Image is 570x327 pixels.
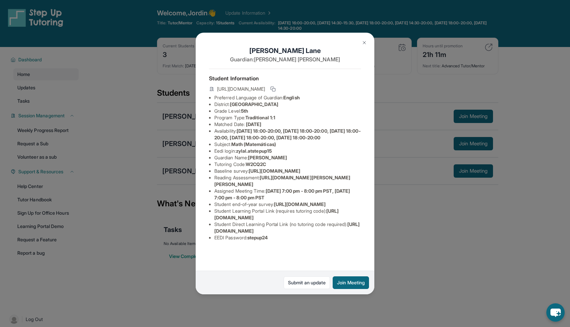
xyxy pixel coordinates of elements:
span: Traditional 1:1 [245,115,275,120]
button: Copy link [269,85,277,93]
li: Assigned Meeting Time : [214,188,361,201]
li: Student Direct Learning Portal Link (no tutoring code required) : [214,221,361,234]
span: [DATE] [246,121,261,127]
li: Availability: [214,128,361,141]
li: Tutoring Code : [214,161,361,168]
span: [DATE] 18:00-20:00, [DATE] 18:00-20:00, [DATE] 18:00-20:00, [DATE] 18:00-20:00, [DATE] 18:00-20:00 [214,128,361,140]
li: District: [214,101,361,108]
li: Matched Date: [214,121,361,128]
button: chat-button [546,303,565,322]
span: [URL][DOMAIN_NAME][PERSON_NAME][PERSON_NAME] [214,175,351,187]
span: English [283,95,300,100]
li: Eedi login : [214,148,361,154]
img: Close Icon [362,40,367,45]
li: Reading Assessment : [214,174,361,188]
h1: [PERSON_NAME] Lane [209,46,361,55]
p: Guardian: [PERSON_NAME] [PERSON_NAME] [209,55,361,63]
li: Baseline survey : [214,168,361,174]
span: W2CQ2C [246,161,266,167]
span: Math (Matemáticas) [231,141,276,147]
li: Preferred Language of Guardian: [214,94,361,101]
span: zylal.atstepup15 [236,148,272,154]
li: Student end-of-year survey : [214,201,361,208]
li: EEDI Password : [214,234,361,241]
span: [PERSON_NAME] [248,155,287,160]
a: Submit an update [284,276,330,289]
li: Grade Level: [214,108,361,114]
button: Join Meeting [333,276,369,289]
span: 5th [241,108,248,114]
li: Guardian Name : [214,154,361,161]
span: [GEOGRAPHIC_DATA] [230,101,278,107]
h4: Student Information [209,74,361,82]
span: [URL][DOMAIN_NAME] [249,168,300,174]
span: [URL][DOMAIN_NAME] [217,86,265,92]
span: stepup24 [247,235,268,240]
li: Program Type: [214,114,361,121]
li: Subject : [214,141,361,148]
li: Student Learning Portal Link (requires tutoring code) : [214,208,361,221]
span: [DATE] 7:00 pm - 8:00 pm PST, [DATE] 7:00 pm - 8:00 pm PST [214,188,350,200]
span: [URL][DOMAIN_NAME] [274,201,326,207]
